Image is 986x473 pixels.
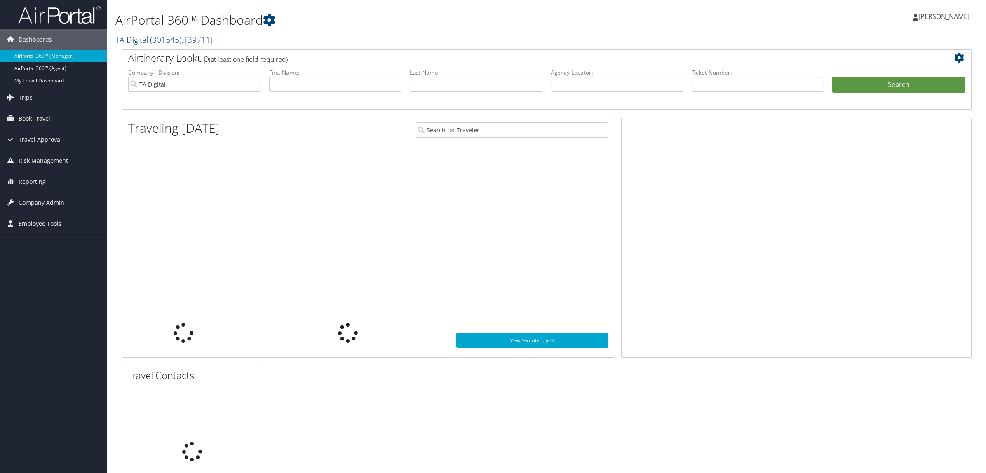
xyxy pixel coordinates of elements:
span: Travel Approval [19,129,62,150]
h2: Airtinerary Lookup [128,51,894,65]
span: , [ 39711 ] [181,34,213,45]
label: Company - Division: [128,68,261,77]
span: Company Admin [19,192,64,213]
h1: AirPortal 360™ Dashboard [115,12,690,29]
label: Agency Locator: [551,68,683,77]
span: Employee Tools [19,213,61,234]
img: airportal-logo.png [18,5,101,25]
a: View SecurityLogic® [456,333,608,348]
span: Reporting [19,171,46,192]
span: Trips [19,87,33,108]
input: Search for Traveler [416,122,608,138]
span: (at least one field required) [209,55,288,64]
span: Risk Management [19,150,68,171]
a: [PERSON_NAME] [913,4,978,29]
span: [PERSON_NAME] [918,12,970,21]
button: Search [832,77,965,93]
label: Last Name: [410,68,542,77]
span: ( 301545 ) [150,34,181,45]
span: Dashboards [19,29,52,50]
label: Ticket Number: [692,68,824,77]
label: First Name: [269,68,402,77]
span: Book Travel [19,108,50,129]
h2: Travel Contacts [127,368,262,382]
a: TA Digital [115,34,213,45]
h1: Traveling [DATE] [128,119,220,137]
